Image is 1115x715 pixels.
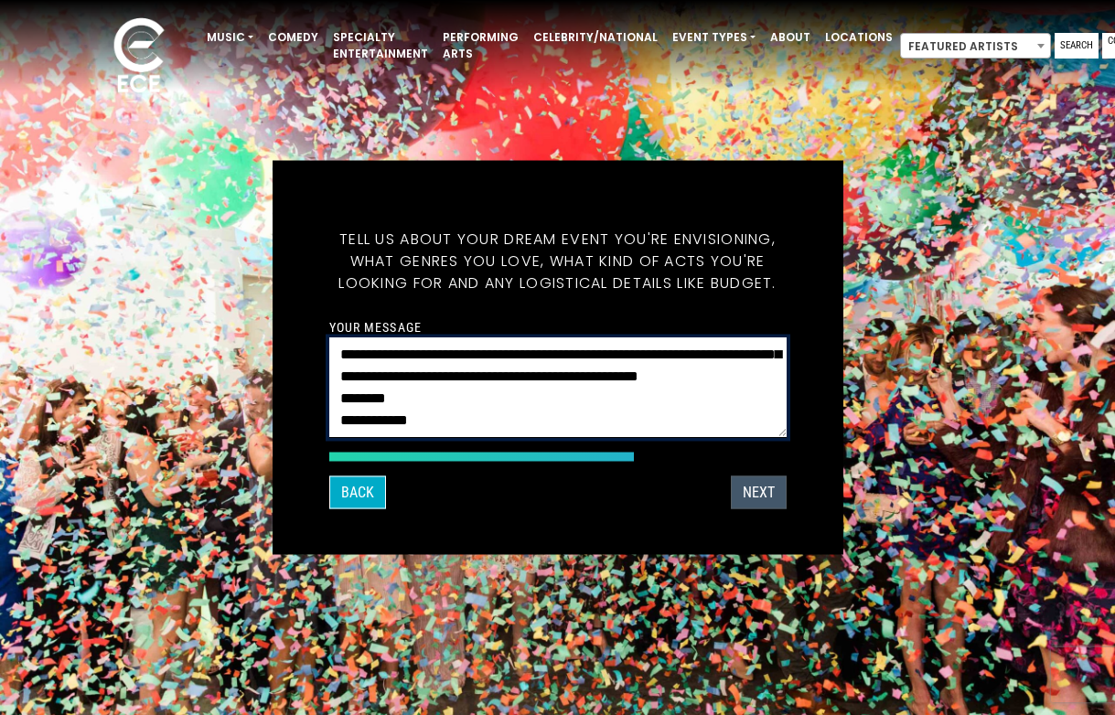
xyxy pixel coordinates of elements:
a: Comedy [261,22,326,53]
a: Performing Arts [435,22,526,69]
button: Back [329,476,386,509]
a: Event Types [665,22,763,53]
a: About [763,22,818,53]
span: Featured Artists [900,33,1051,59]
button: Next [731,476,787,509]
span: Featured Artists [901,34,1050,59]
a: Celebrity/National [526,22,665,53]
label: Your message [329,319,422,336]
a: Specialty Entertainment [326,22,435,69]
a: Locations [818,22,900,53]
h5: Tell us about your dream event you're envisioning, what genres you love, what kind of acts you're... [329,207,787,316]
a: Search [1055,33,1099,59]
img: ece_new_logo_whitev2-1.png [93,13,185,101]
a: Music [199,22,261,53]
